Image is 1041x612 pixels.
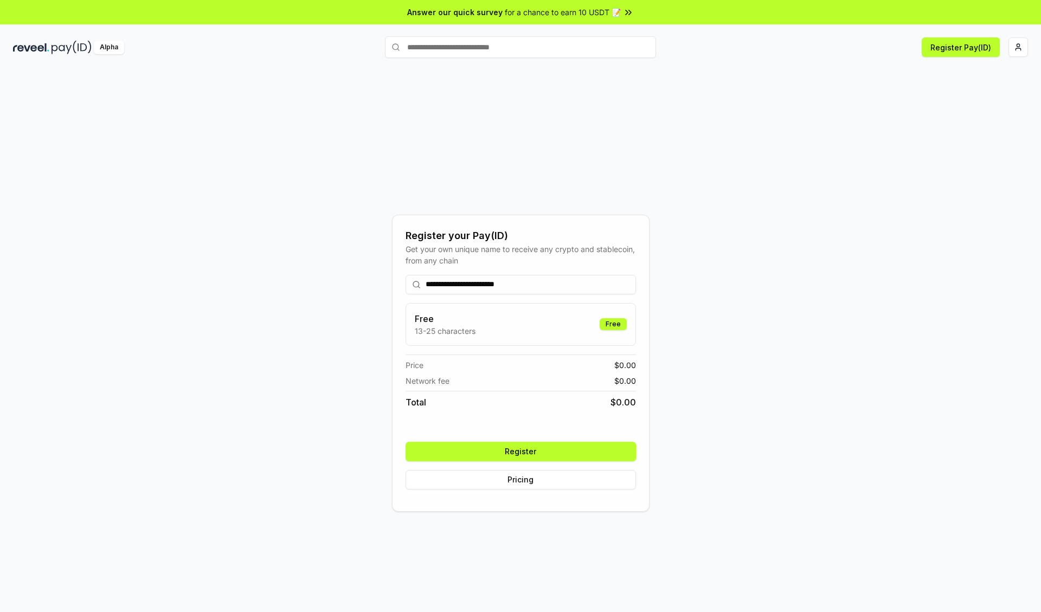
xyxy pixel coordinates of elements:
[406,470,636,489] button: Pricing
[406,243,636,266] div: Get your own unique name to receive any crypto and stablecoin, from any chain
[406,442,636,461] button: Register
[13,41,49,54] img: reveel_dark
[505,7,621,18] span: for a chance to earn 10 USDT 📝
[406,375,449,386] span: Network fee
[406,228,636,243] div: Register your Pay(ID)
[600,318,627,330] div: Free
[406,359,423,371] span: Price
[611,396,636,409] span: $ 0.00
[94,41,124,54] div: Alpha
[614,359,636,371] span: $ 0.00
[614,375,636,386] span: $ 0.00
[415,325,475,337] p: 13-25 characters
[407,7,503,18] span: Answer our quick survey
[922,37,1000,57] button: Register Pay(ID)
[52,41,92,54] img: pay_id
[406,396,426,409] span: Total
[415,312,475,325] h3: Free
